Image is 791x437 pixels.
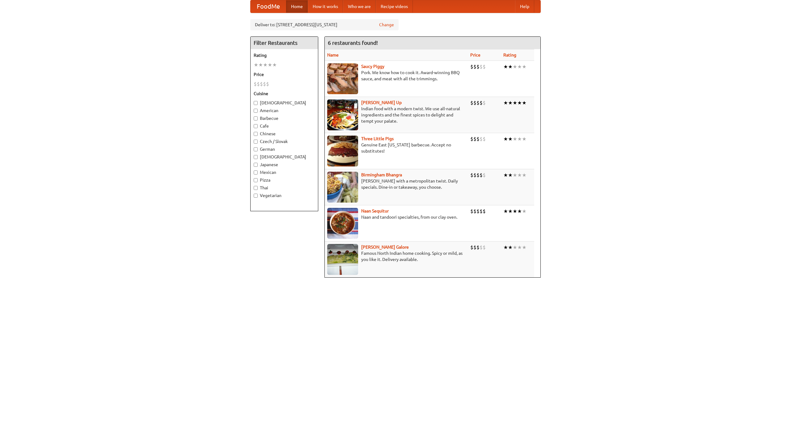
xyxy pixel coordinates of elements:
[503,136,508,142] li: ★
[254,192,315,199] label: Vegetarian
[254,170,258,174] input: Mexican
[254,178,258,182] input: Pizza
[254,140,258,144] input: Czech / Slovak
[254,177,315,183] label: Pizza
[254,71,315,78] h5: Price
[483,208,486,215] li: $
[327,214,465,220] p: Naan and tandoori specialties, from our clay oven.
[470,99,473,106] li: $
[508,172,513,179] li: ★
[517,172,522,179] li: ★
[522,208,527,215] li: ★
[254,115,315,121] label: Barbecue
[476,99,480,106] li: $
[327,69,465,82] p: Pork. We know how to cook it. Award-winning BBQ sauce, and meat with all the trimmings.
[476,63,480,70] li: $
[266,81,269,87] li: $
[473,208,476,215] li: $
[254,138,315,145] label: Czech / Slovak
[508,244,513,251] li: ★
[483,172,486,179] li: $
[480,172,483,179] li: $
[250,19,399,30] div: Deliver to: [STREET_ADDRESS][US_STATE]
[483,99,486,106] li: $
[476,244,480,251] li: $
[254,100,315,106] label: [DEMOGRAPHIC_DATA]
[254,194,258,198] input: Vegetarian
[522,244,527,251] li: ★
[327,53,339,57] a: Name
[254,90,315,97] h5: Cuisine
[503,63,508,70] li: ★
[254,101,258,105] input: [DEMOGRAPHIC_DATA]
[254,61,258,68] li: ★
[327,106,465,124] p: Indian food with a modern twist. We use all-natural ingredients and the finest spices to delight ...
[343,0,376,13] a: Who we are
[503,53,516,57] a: Rating
[361,100,402,105] a: [PERSON_NAME] Up
[508,99,513,106] li: ★
[254,131,315,137] label: Chinese
[480,63,483,70] li: $
[473,244,476,251] li: $
[254,146,315,152] label: German
[508,208,513,215] li: ★
[517,63,522,70] li: ★
[522,172,527,179] li: ★
[263,81,266,87] li: $
[286,0,308,13] a: Home
[308,0,343,13] a: How it works
[513,136,517,142] li: ★
[517,244,522,251] li: ★
[522,63,527,70] li: ★
[513,244,517,251] li: ★
[503,99,508,106] li: ★
[361,208,389,213] a: Naan Sequitur
[327,208,358,239] img: naansequitur.jpg
[517,99,522,106] li: ★
[254,155,258,159] input: [DEMOGRAPHIC_DATA]
[254,123,315,129] label: Cafe
[251,37,318,49] h4: Filter Restaurants
[476,136,480,142] li: $
[327,142,465,154] p: Genuine East [US_STATE] barbecue. Accept no substitutes!
[480,99,483,106] li: $
[470,136,473,142] li: $
[470,208,473,215] li: $
[327,250,465,263] p: Famous North Indian home cooking. Spicy or mild, as you like it. Delivery available.
[272,61,277,68] li: ★
[254,52,315,58] h5: Rating
[258,61,263,68] li: ★
[483,136,486,142] li: $
[254,109,258,113] input: American
[254,162,315,168] label: Japanese
[327,136,358,166] img: littlepigs.jpg
[508,63,513,70] li: ★
[513,208,517,215] li: ★
[361,245,409,250] a: [PERSON_NAME] Galore
[513,63,517,70] li: ★
[513,99,517,106] li: ★
[470,63,473,70] li: $
[470,172,473,179] li: $
[480,244,483,251] li: $
[379,22,394,28] a: Change
[503,172,508,179] li: ★
[361,172,402,177] a: Birmingham Bhangra
[470,53,480,57] a: Price
[254,186,258,190] input: Thai
[361,136,394,141] b: Three Little Pigs
[483,63,486,70] li: $
[327,178,465,190] p: [PERSON_NAME] with a metropolitan twist. Daily specials. Dine-in or takeaway, you choose.
[327,172,358,203] img: bhangra.jpg
[327,99,358,130] img: curryup.jpg
[361,64,384,69] b: Saucy Piggy
[517,136,522,142] li: ★
[473,136,476,142] li: $
[503,244,508,251] li: ★
[517,208,522,215] li: ★
[254,132,258,136] input: Chinese
[254,185,315,191] label: Thai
